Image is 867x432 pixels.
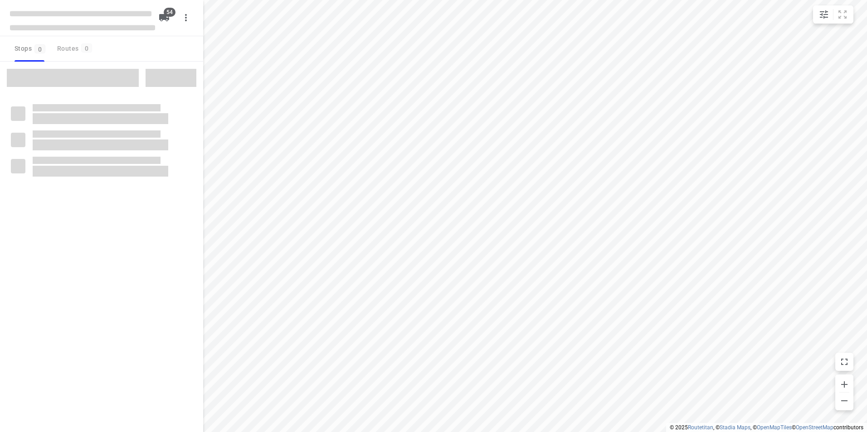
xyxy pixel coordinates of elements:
div: small contained button group [813,5,853,24]
a: OpenStreetMap [796,424,833,431]
a: Routetitan [688,424,713,431]
a: Stadia Maps [720,424,750,431]
li: © 2025 , © , © © contributors [670,424,863,431]
button: Map settings [815,5,833,24]
a: OpenMapTiles [757,424,792,431]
